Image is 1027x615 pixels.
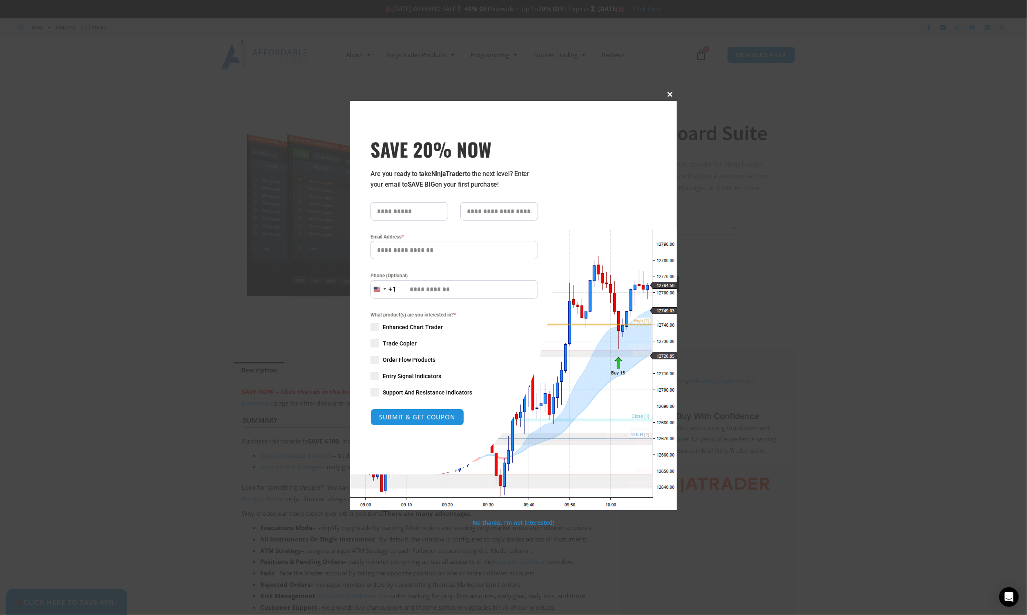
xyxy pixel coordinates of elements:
[383,339,417,348] span: Trade Copier
[408,180,435,188] strong: SAVE BIG
[371,169,538,190] p: Are you ready to take to the next level? Enter your email to on your first purchase!
[473,519,554,526] a: No thanks, I’m not interested!
[371,339,538,348] label: Trade Copier
[431,170,465,178] strong: NinjaTrader
[371,388,538,397] label: Support And Resistance Indicators
[383,388,472,397] span: Support And Resistance Indicators
[371,233,538,241] label: Email Address
[383,356,435,364] span: Order Flow Products
[371,409,464,426] button: SUBMIT & GET COUPON
[371,272,538,280] label: Phone (Optional)
[383,323,443,331] span: Enhanced Chart Trader
[388,284,397,295] div: +1
[371,356,538,364] label: Order Flow Products
[383,372,441,380] span: Entry Signal Indicators
[371,138,538,160] span: SAVE 20% NOW
[999,587,1019,607] div: Open Intercom Messenger
[371,372,538,380] label: Entry Signal Indicators
[371,280,397,299] button: Selected country
[371,323,538,331] label: Enhanced Chart Trader
[371,311,538,319] span: What product(s) are you interested in?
